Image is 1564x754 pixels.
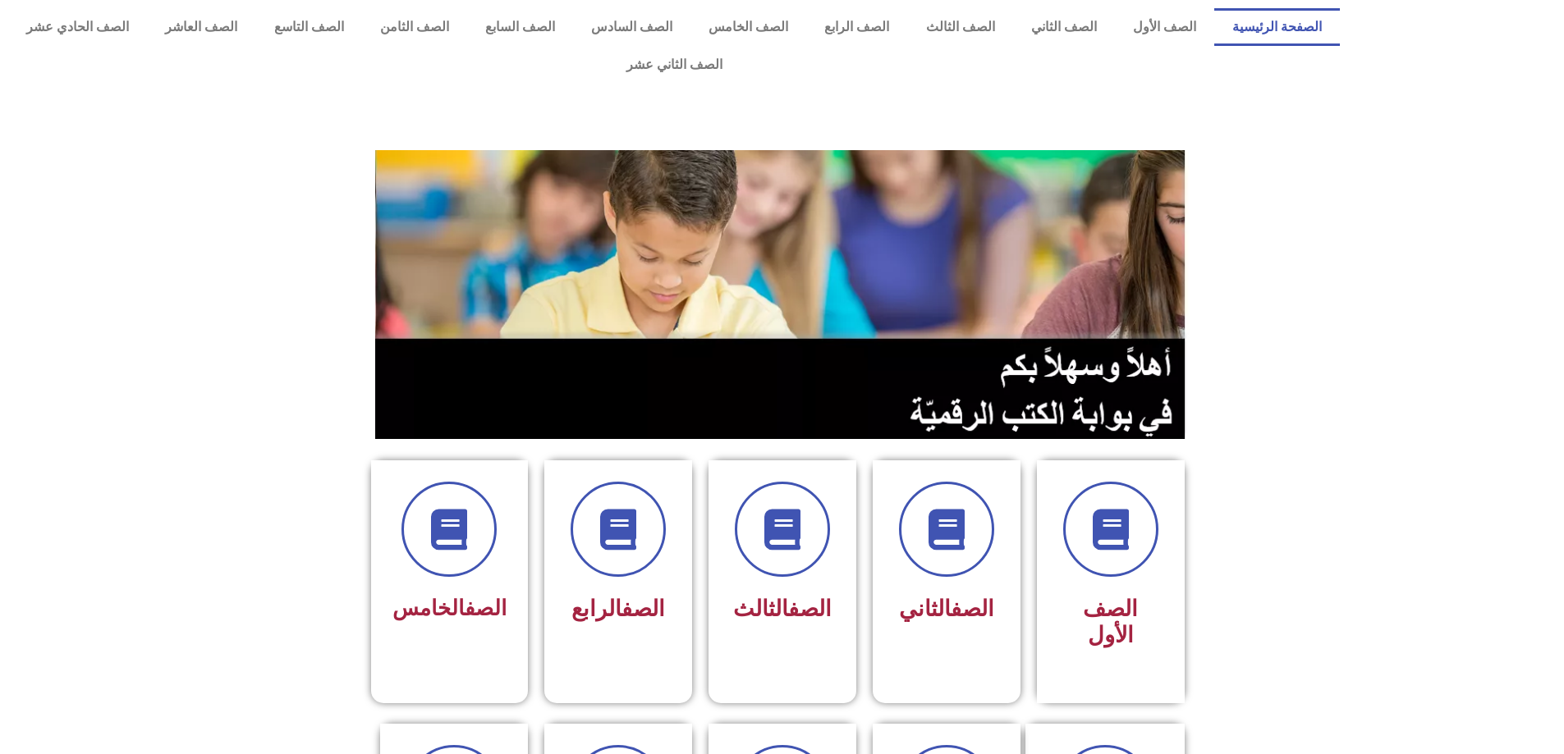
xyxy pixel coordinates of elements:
a: الصفحة الرئيسية [1214,8,1340,46]
a: الصف [951,596,994,622]
a: الصف الحادي عشر [8,8,147,46]
a: الصف الرابع [806,8,907,46]
a: الصف [621,596,665,622]
a: الصف الخامس [690,8,806,46]
a: الصف السادس [573,8,690,46]
span: الثاني [899,596,994,622]
a: الصف الثاني عشر [8,46,1340,84]
a: الصف السابع [467,8,573,46]
span: الخامس [392,596,507,620]
span: الثالث [733,596,832,622]
span: الصف الأول [1083,596,1138,648]
a: الصف الأول [1115,8,1214,46]
a: الصف [465,596,507,620]
a: الصف العاشر [147,8,255,46]
a: الصف الثاني [1013,8,1115,46]
a: الصف التاسع [255,8,361,46]
a: الصف الثامن [362,8,467,46]
a: الصف [788,596,832,622]
a: الصف الثالث [907,8,1012,46]
span: الرابع [571,596,665,622]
